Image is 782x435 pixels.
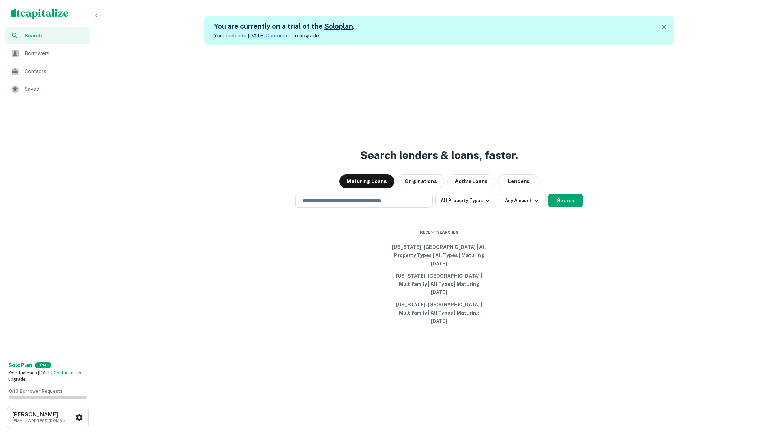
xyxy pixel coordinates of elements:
[324,22,353,31] a: Soloplan
[25,85,86,93] span: Saved
[5,45,90,62] a: Borrowers
[5,63,90,80] a: Contacts
[7,407,89,428] button: [PERSON_NAME][EMAIL_ADDRESS][DOMAIN_NAME]
[388,299,490,327] button: [US_STATE], [GEOGRAPHIC_DATA] | Multifamily | All Types | Maturing [DATE]
[25,32,86,39] span: Search
[25,49,86,58] span: Borrowers
[498,174,539,188] button: Lenders
[12,418,74,424] p: [EMAIL_ADDRESS][DOMAIN_NAME]
[388,241,490,270] button: [US_STATE], [GEOGRAPHIC_DATA] | All Property Types | All Types | Maturing [DATE]
[5,81,90,97] a: Saved
[498,194,546,207] button: Any Amount
[388,270,490,299] button: [US_STATE], [GEOGRAPHIC_DATA] | Multifamily | All Types | Maturing [DATE]
[339,174,394,188] button: Maturing Loans
[11,8,69,19] img: capitalize-logo.png
[25,67,86,75] span: Contacts
[214,21,355,32] h5: You are currently on a trial of the .
[435,194,495,207] button: All Property Types
[8,361,32,370] a: SoloPlan
[548,194,583,207] button: Search
[35,362,51,368] div: TRIAL
[748,380,782,413] iframe: Chat Widget
[8,370,81,382] span: Your trial ends [DATE]. to upgrade.
[447,174,495,188] button: Active Loans
[9,389,62,394] span: 0 / 10 Borrower Requests
[360,147,518,164] h3: Search lenders & loans, faster.
[12,412,74,418] h6: [PERSON_NAME]
[5,27,90,44] a: Search
[388,230,490,235] span: Recent Searches
[397,174,445,188] button: Originations
[54,370,76,375] a: Contact us
[214,32,355,40] p: Your trial ends [DATE]. to upgrade.
[8,362,32,368] strong: Solo Plan
[266,33,292,38] a: Contact us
